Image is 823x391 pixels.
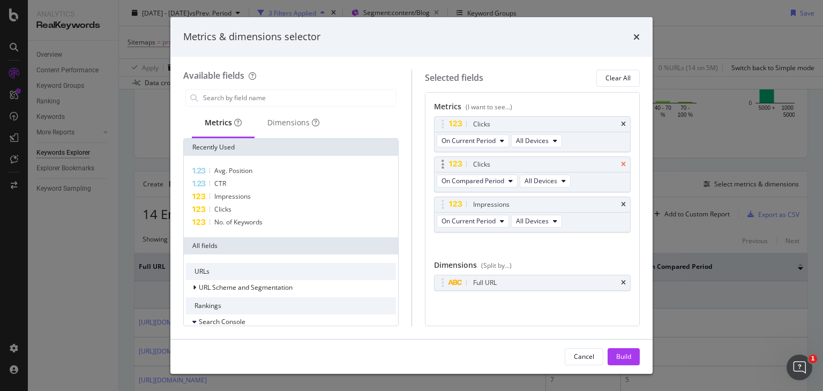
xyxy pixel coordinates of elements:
div: Clicks [473,159,490,170]
div: Build [616,352,631,361]
div: (I want to see...) [466,102,512,111]
div: URLs [186,263,396,280]
div: Selected fields [425,72,483,84]
span: URL Scheme and Segmentation [199,283,293,292]
span: On Current Period [442,136,496,145]
span: No. of Keywords [214,217,263,227]
span: On Compared Period [442,176,504,185]
button: On Current Period [437,134,509,147]
div: Full URLtimes [434,275,631,291]
span: Search Console [199,317,245,326]
span: Clicks [214,205,231,214]
button: All Devices [511,215,562,228]
div: Clicks [473,119,490,130]
div: Clear All [605,73,631,82]
div: Dimensions [434,260,631,275]
div: ClickstimesOn Current PeriodAll Devices [434,116,631,152]
div: Metrics [434,101,631,116]
span: All Devices [516,136,549,145]
iframe: Intercom live chat [787,355,812,380]
div: ClickstimesOn Compared PeriodAll Devices [434,156,631,192]
div: times [633,30,640,44]
div: times [621,280,626,286]
div: Rankings [186,297,396,314]
span: Avg. Position [214,166,252,175]
div: Recently Used [184,139,398,156]
div: Available fields [183,70,244,81]
div: Full URL [473,277,497,288]
div: (Split by...) [481,261,512,270]
div: times [621,201,626,208]
div: Dimensions [267,117,319,128]
button: All Devices [520,175,571,187]
div: times [621,161,626,168]
button: All Devices [511,134,562,147]
div: Cancel [574,352,594,361]
span: All Devices [516,216,549,225]
div: Metrics [205,117,242,128]
div: Metrics & dimensions selector [183,30,320,44]
input: Search by field name [202,90,396,106]
button: Clear All [596,70,640,87]
button: On Current Period [437,215,509,228]
span: All Devices [525,176,557,185]
div: times [621,121,626,127]
button: On Compared Period [437,175,518,187]
div: modal [170,17,653,374]
span: CTR [214,179,226,188]
button: Build [608,348,640,365]
span: On Current Period [442,216,496,225]
div: ImpressionstimesOn Current PeriodAll Devices [434,197,631,232]
div: All fields [184,237,398,254]
span: Impressions [214,192,251,201]
span: 1 [809,355,817,363]
button: Cancel [565,348,603,365]
div: Impressions [473,199,510,210]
